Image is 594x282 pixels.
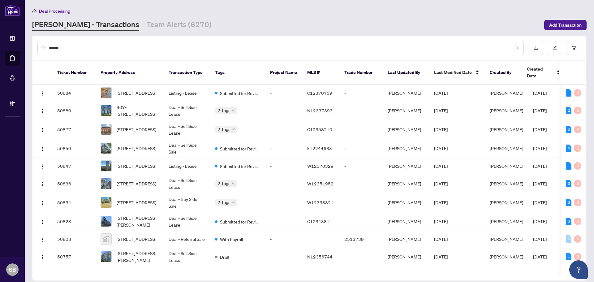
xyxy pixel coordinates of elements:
td: 50834 [52,193,96,212]
td: - [339,101,383,120]
div: 1 [566,89,571,97]
th: Last Updated By [383,61,429,85]
div: 0 [574,162,581,170]
th: Trade Number [339,61,383,85]
span: Created Date [527,66,553,79]
td: - [265,212,302,231]
th: Tags [210,61,265,85]
span: [DATE] [533,90,547,96]
button: filter [567,41,581,55]
td: 50880 [52,101,96,120]
span: W12370329 [307,163,334,169]
div: 6 [566,126,571,133]
span: [DATE] [434,108,448,113]
div: 3 [566,180,571,187]
img: Logo [40,182,45,187]
td: - [265,231,302,247]
div: 1 [566,253,571,260]
button: Logo [37,124,47,134]
td: - [339,193,383,212]
div: 0 [574,89,581,97]
td: [PERSON_NAME] [383,120,429,139]
span: [PERSON_NAME] [490,200,523,205]
span: [DATE] [434,90,448,96]
td: 50828 [52,212,96,231]
span: [STREET_ADDRESS] [117,180,156,187]
span: [DATE] [434,219,448,224]
button: Logo [37,161,47,171]
img: thumbnail-img [101,216,111,227]
img: Logo [40,237,45,242]
td: Deal - Sell Side Sale [164,139,210,158]
span: down [232,201,235,204]
span: [PERSON_NAME] [490,254,523,259]
td: 50757 [52,247,96,266]
span: [DATE] [533,254,547,259]
th: Project Name [265,61,302,85]
td: - [339,158,383,174]
td: [PERSON_NAME] [383,174,429,193]
th: Last Modified Date [429,61,485,85]
span: Draft [220,254,230,260]
button: Add Transaction [544,20,587,30]
img: Logo [40,109,45,114]
td: - [265,174,302,193]
span: [DATE] [533,108,547,113]
span: home [32,9,37,13]
span: Deal Processing [39,8,70,14]
a: [PERSON_NAME] - Transactions [32,20,139,31]
span: [STREET_ADDRESS] [117,145,156,152]
td: - [265,101,302,120]
span: Last Modified Date [434,69,472,76]
div: 3 [566,199,571,206]
span: [STREET_ADDRESS][PERSON_NAME] [117,250,159,263]
span: N12356744 [307,254,333,259]
span: With Payroll [220,236,243,243]
td: Deal - Sell Side Lease [164,247,210,266]
div: 0 [574,218,581,225]
span: N12337393 [307,108,333,113]
span: down [232,182,235,185]
td: - [339,139,383,158]
img: thumbnail-img [101,234,111,244]
td: Deal - Sell Side Lease [164,212,210,231]
td: [PERSON_NAME] [383,193,429,212]
td: 50847 [52,158,96,174]
th: Property Address [96,61,164,85]
span: C12358210 [307,127,332,132]
span: 2 Tags [217,180,230,187]
div: 0 [574,145,581,152]
span: [PERSON_NAME] [490,127,523,132]
td: - [265,139,302,158]
span: [DATE] [434,127,448,132]
span: download [534,46,538,50]
td: - [265,85,302,101]
th: Ticket Number [52,61,96,85]
div: 0 [566,235,571,243]
button: Logo [37,88,47,98]
td: [PERSON_NAME] [383,231,429,247]
span: W12338821 [307,200,334,205]
span: [DATE] [434,181,448,186]
div: 0 [574,180,581,187]
button: Open asap [569,260,588,279]
span: [DATE] [533,200,547,205]
button: Logo [37,234,47,244]
td: 50877 [52,120,96,139]
span: C12343811 [307,219,332,224]
td: [PERSON_NAME] [383,212,429,231]
td: Deal - Sell Side Lease [164,120,210,139]
span: [PERSON_NAME] [490,108,523,113]
td: Deal - Sell Side Lease [164,101,210,120]
button: edit [548,41,562,55]
div: 0 [574,235,581,243]
span: [DATE] [533,145,547,151]
span: [DATE] [533,181,547,186]
img: logo [5,5,20,16]
img: Logo [40,146,45,151]
div: 0 [574,199,581,206]
button: Logo [37,179,47,189]
span: [STREET_ADDRESS] [117,126,156,133]
span: [PERSON_NAME] [490,219,523,224]
td: Deal - Sell Side Lease [164,174,210,193]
